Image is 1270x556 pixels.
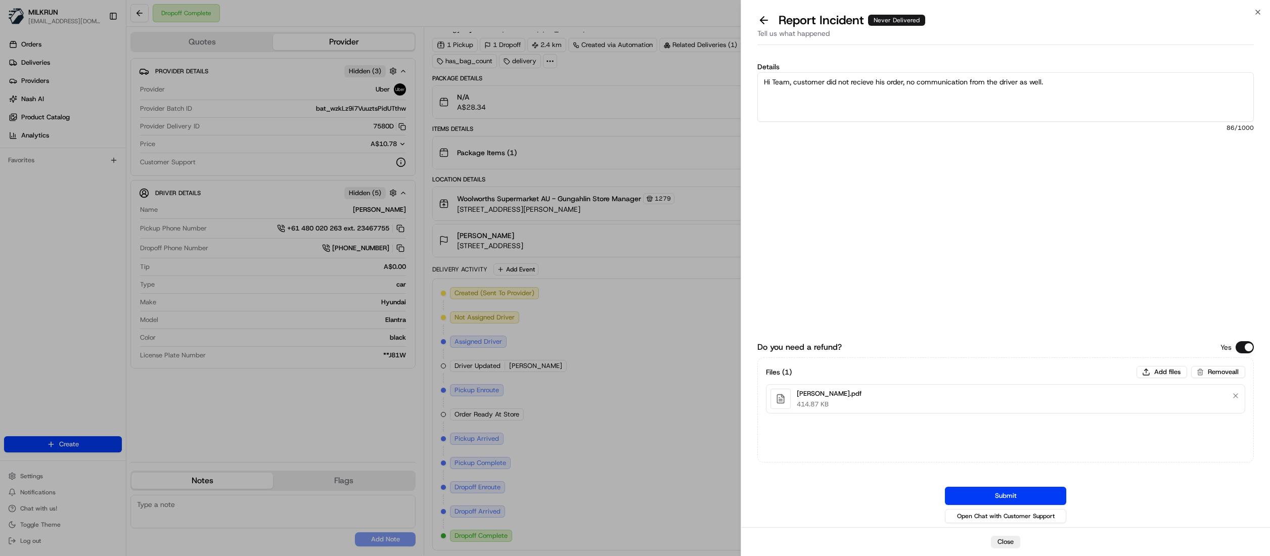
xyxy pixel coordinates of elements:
[868,15,925,26] div: Never Delivered
[797,400,861,409] p: 414.87 KB
[797,389,861,399] p: [PERSON_NAME].pdf
[779,12,925,28] p: Report Incident
[757,63,1254,70] label: Details
[945,487,1066,505] button: Submit
[945,509,1066,523] button: Open Chat with Customer Support
[757,124,1254,132] span: 86 /1000
[766,367,792,377] h3: Files ( 1 )
[1191,366,1245,378] button: Removeall
[757,341,842,353] label: Do you need a refund?
[757,72,1254,122] textarea: Hi Team, customer did not recieve his order, no communication from the driver as well.
[1220,342,1232,352] p: Yes
[1229,389,1243,403] button: Remove file
[991,536,1020,548] button: Close
[757,28,1254,45] div: Tell us what happened
[1137,366,1187,378] button: Add files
